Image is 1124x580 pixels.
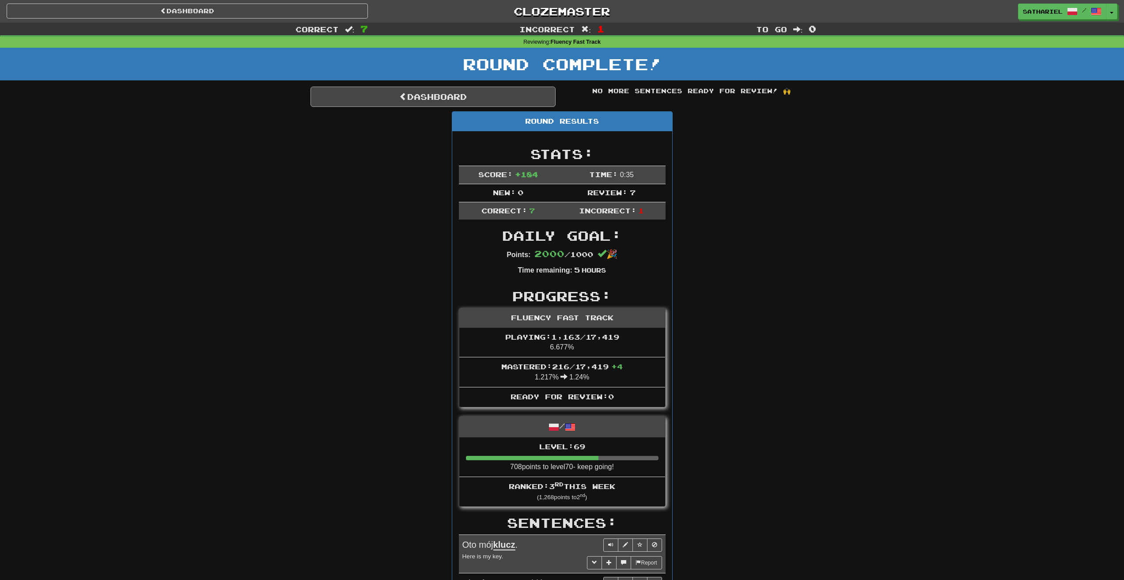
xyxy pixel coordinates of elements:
span: Level: 69 [539,442,585,451]
span: Incorrect [519,25,575,34]
span: Ready for Review: 0 [511,392,614,401]
span: 1 [638,206,644,215]
span: 0 [518,188,523,197]
li: 1.217% 1.24% [459,357,665,387]
span: Review: [587,188,628,197]
button: Toggle ignore [647,538,662,552]
span: Sathariel [1023,8,1063,15]
u: klucz [493,540,515,550]
small: Here is my key. [462,553,503,560]
button: Add sentence to collection [602,556,617,569]
span: 5 [574,265,580,274]
h1: Round Complete! [3,55,1121,73]
span: 7 [529,206,535,215]
div: Fluency Fast Track [459,308,665,328]
span: New: [493,188,516,197]
span: 1 [597,23,605,34]
h2: Progress: [459,289,666,303]
span: : [793,26,803,33]
li: 708 points to level 70 - keep going! [459,437,665,477]
span: : [345,26,355,33]
a: Dashboard [310,87,556,107]
span: 7 [360,23,368,34]
span: / 1000 [534,250,593,258]
strong: Fluency Fast Track [551,39,601,45]
span: Time: [589,170,618,178]
small: ( 1,268 points to 2 ) [537,494,587,500]
span: Correct [295,25,339,34]
span: 0 : 35 [620,171,634,178]
span: Oto mój . [462,540,518,550]
span: To go [756,25,787,34]
button: Report [631,556,662,569]
h2: Stats: [459,147,666,161]
button: Edit sentence [618,538,633,552]
a: Clozemaster [381,4,742,19]
span: + 184 [515,170,538,178]
span: 2000 [534,248,564,259]
div: Round Results [452,112,672,131]
button: Play sentence audio [603,538,618,552]
span: 0 [809,23,816,34]
a: Sathariel / [1018,4,1106,19]
span: 7 [630,188,636,197]
strong: Time remaining: [518,266,572,274]
a: Dashboard [7,4,368,19]
button: Toggle grammar [587,556,602,569]
small: Hours [582,266,606,274]
h2: Daily Goal: [459,228,666,243]
div: / [459,417,665,437]
span: Incorrect: [579,206,636,215]
button: Toggle favorite [632,538,647,552]
strong: Points: [507,251,530,258]
span: / [1082,7,1086,13]
span: Playing: 1,163 / 17,419 [505,333,619,341]
li: 6.677% [459,328,665,358]
sup: rd [555,481,564,487]
span: Ranked: 3 this week [509,482,615,490]
span: : [581,26,591,33]
span: Score: [478,170,513,178]
span: + 4 [611,362,623,371]
span: 🎉 [598,249,617,259]
div: More sentence controls [587,556,662,569]
h2: Sentences: [459,516,666,530]
sup: nd [580,493,585,498]
div: No more sentences ready for review! 🙌 [569,87,814,95]
span: Correct: [481,206,527,215]
span: Mastered: 216 / 17,419 [501,362,623,371]
div: Sentence controls [603,538,662,552]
